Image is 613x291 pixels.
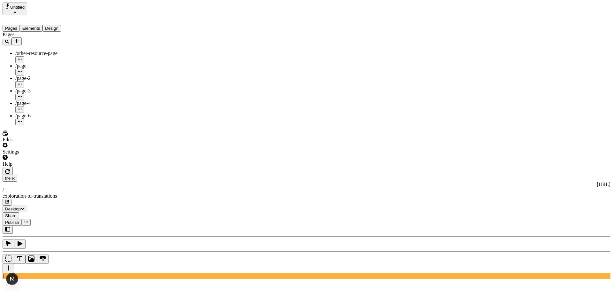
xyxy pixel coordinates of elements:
button: Open locale picker [3,175,17,182]
button: Publish [3,219,22,226]
button: Desktop [3,206,27,212]
span: /page-4 [15,100,31,106]
div: exploration-of-translations [3,193,610,199]
span: fr-FR [5,176,15,181]
div: Pages [3,32,79,37]
button: Design [42,25,61,32]
button: Share [3,212,19,219]
div: Files [3,137,79,143]
span: /page-6 [15,113,31,118]
div: Help [3,161,79,167]
button: Text [14,255,26,264]
div: Settings [3,149,79,155]
button: Image [26,255,37,264]
p: Cookie Test Route [3,5,93,11]
span: /page [15,63,26,68]
button: Add new [11,37,22,45]
button: Select site [3,3,27,15]
span: Desktop [5,207,21,211]
div: J [3,273,610,279]
span: /page-3 [15,88,31,93]
span: Share [5,213,17,218]
span: /other-resource-page [15,51,57,56]
button: Elements [20,25,43,32]
span: Publish [5,220,19,225]
button: Pages [3,25,20,32]
button: Box [3,255,14,264]
div: / [3,187,610,193]
span: /page-2 [15,75,31,81]
div: [URL] [3,182,610,187]
button: Button [37,255,49,264]
span: Untitled [10,5,25,10]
